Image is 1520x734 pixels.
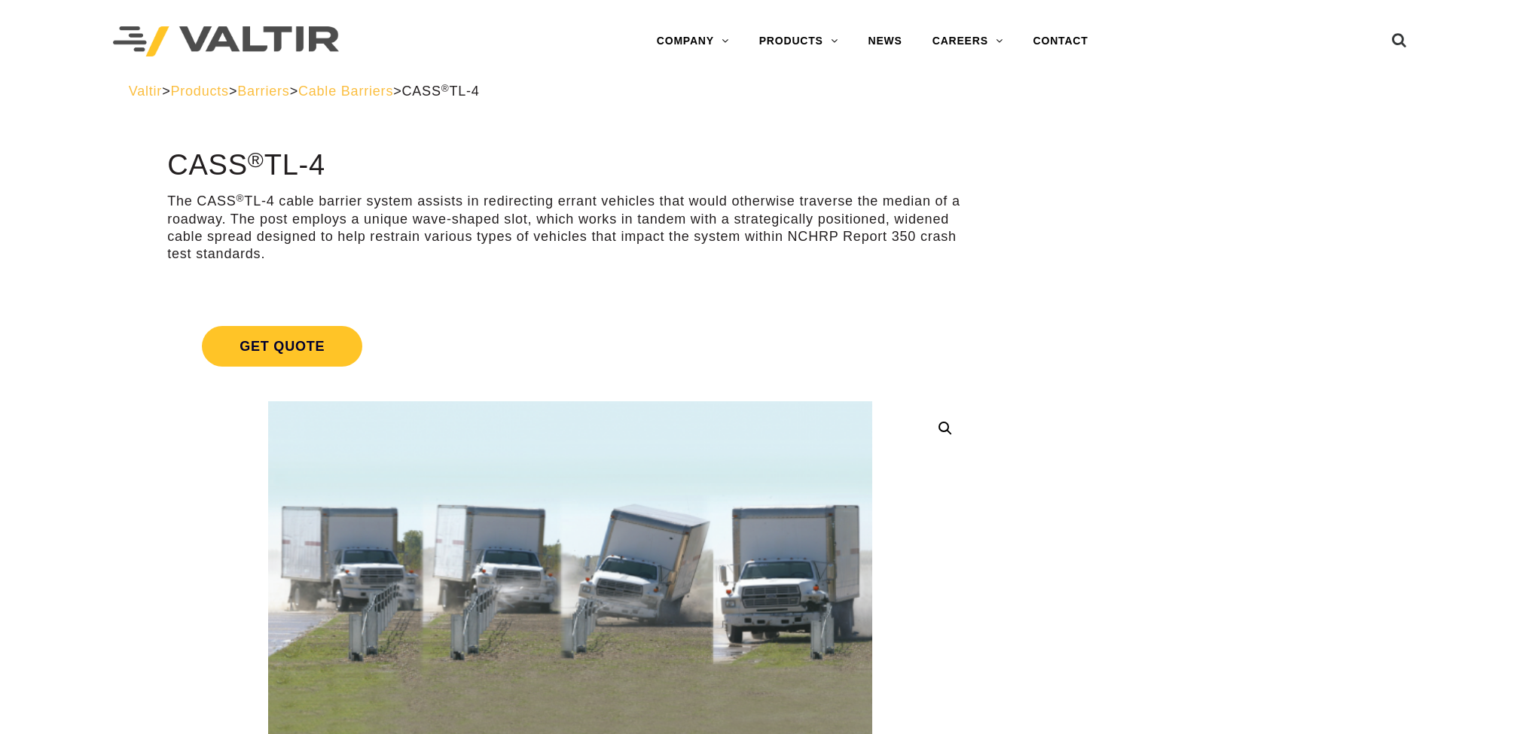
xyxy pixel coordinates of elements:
[237,84,289,99] a: Barriers
[917,26,1018,56] a: CAREERS
[167,150,972,181] h1: CASS TL-4
[642,26,744,56] a: COMPANY
[1018,26,1103,56] a: CONTACT
[170,84,228,99] a: Products
[248,148,264,172] sup: ®
[129,83,1392,100] div: > > > >
[744,26,853,56] a: PRODUCTS
[402,84,480,99] span: CASS TL-4
[202,326,362,367] span: Get Quote
[298,84,393,99] a: Cable Barriers
[167,193,972,263] p: The CASS TL-4 cable barrier system assists in redirecting errant vehicles that would otherwise tr...
[441,83,450,94] sup: ®
[129,84,162,99] a: Valtir
[113,26,339,57] img: Valtir
[853,26,917,56] a: NEWS
[167,308,972,385] a: Get Quote
[237,193,245,204] sup: ®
